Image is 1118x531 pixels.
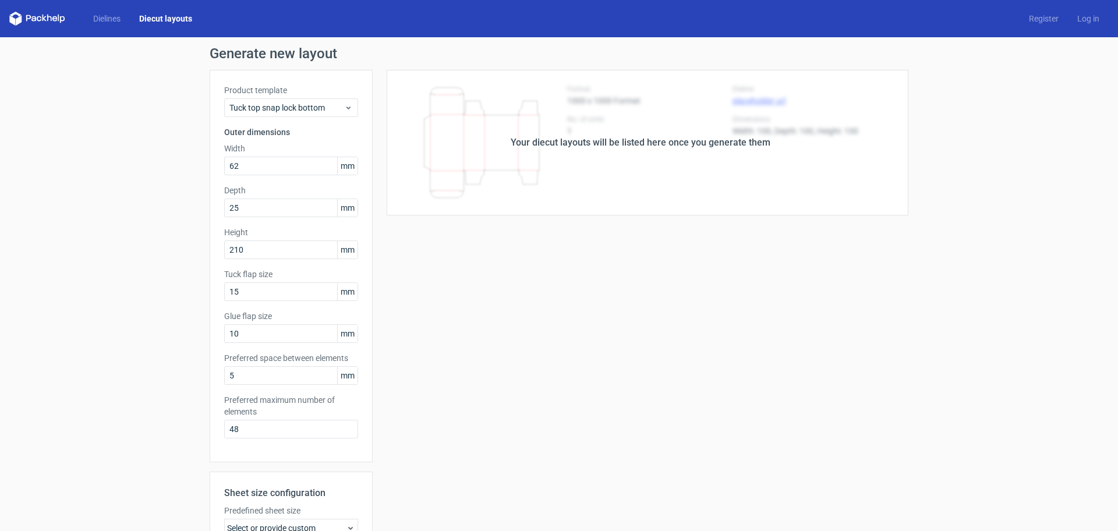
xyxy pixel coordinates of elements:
[337,241,358,259] span: mm
[337,199,358,217] span: mm
[224,486,358,500] h2: Sheet size configuration
[1068,13,1109,24] a: Log in
[224,226,358,238] label: Height
[84,13,130,24] a: Dielines
[224,352,358,364] label: Preferred space between elements
[337,157,358,175] span: mm
[337,367,358,384] span: mm
[224,84,358,96] label: Product template
[1020,13,1068,24] a: Register
[229,102,344,114] span: Tuck top snap lock bottom
[210,47,908,61] h1: Generate new layout
[224,126,358,138] h3: Outer dimensions
[224,143,358,154] label: Width
[337,283,358,300] span: mm
[337,325,358,342] span: mm
[224,185,358,196] label: Depth
[130,13,201,24] a: Diecut layouts
[224,310,358,322] label: Glue flap size
[224,505,358,516] label: Predefined sheet size
[511,136,770,150] div: Your diecut layouts will be listed here once you generate them
[224,394,358,417] label: Preferred maximum number of elements
[224,268,358,280] label: Tuck flap size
